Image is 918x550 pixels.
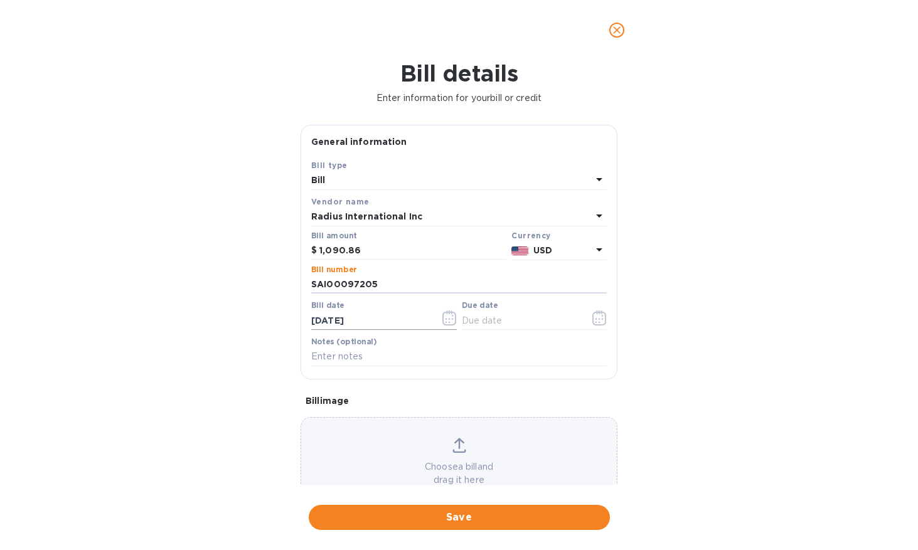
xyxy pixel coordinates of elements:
h1: Bill details [10,60,908,87]
b: Vendor name [311,197,369,206]
div: $ [311,241,319,260]
p: Bill image [306,394,612,407]
b: Radius International Inc [311,211,422,221]
input: Due date [462,311,580,330]
button: Save [309,505,610,530]
img: USD [511,246,528,255]
label: Bill amount [311,232,356,240]
b: Bill [311,175,326,185]
label: Due date [462,302,498,310]
b: USD [533,245,552,255]
b: Bill type [311,161,348,170]
input: Select date [311,311,430,330]
label: Bill number [311,266,356,273]
input: Enter bill number [311,275,607,294]
b: General information [311,137,407,147]
span: Save [319,510,600,525]
b: Currency [511,231,550,240]
p: Choose a bill and drag it here [301,460,617,487]
label: Notes (optional) [311,338,377,346]
button: close [602,15,632,45]
label: Bill date [311,302,344,310]
input: $ Enter bill amount [319,241,506,260]
p: Enter information for your bill or credit [10,92,908,105]
input: Enter notes [311,347,607,366]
